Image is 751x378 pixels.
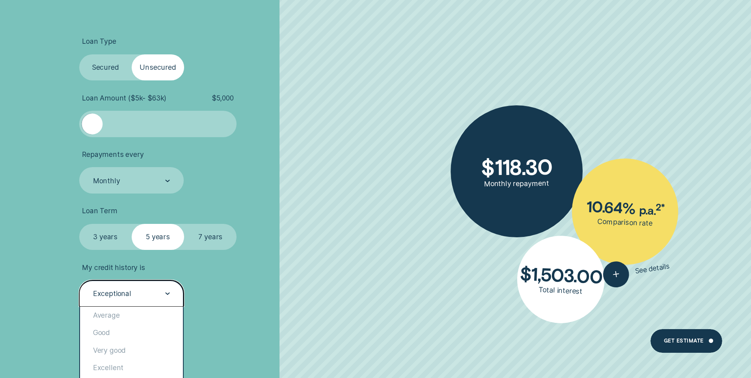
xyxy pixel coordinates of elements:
[82,263,145,272] span: My credit history is
[82,37,116,46] span: Loan Type
[80,307,183,324] div: Average
[79,224,132,250] label: 3 years
[82,207,117,215] span: Loan Term
[93,177,120,185] div: Monthly
[650,329,722,353] a: Get estimate
[80,324,183,341] div: Good
[80,341,183,359] div: Very good
[82,94,166,102] span: Loan Amount ( $5k - $63k )
[601,253,672,289] button: See details
[212,94,234,102] span: $ 5,000
[132,224,184,250] label: 5 years
[184,224,237,250] label: 7 years
[80,359,183,376] div: Excellent
[634,262,671,276] span: See details
[82,150,143,159] span: Repayments every
[79,54,132,81] label: Secured
[93,289,131,298] div: Exceptional
[132,54,184,81] label: Unsecured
